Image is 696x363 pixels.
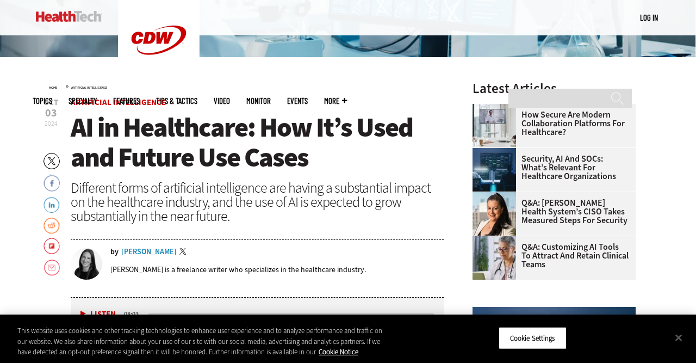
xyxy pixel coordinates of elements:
a: More information about your privacy [319,347,358,356]
a: Events [287,97,308,105]
a: Video [214,97,230,105]
span: 2024 [45,119,58,128]
div: This website uses cookies and other tracking technologies to enhance user experience and to analy... [17,325,383,358]
span: Specialty [69,97,97,105]
a: security team in high-tech computer room [473,148,521,157]
a: care team speaks with physician over conference call [473,104,521,113]
div: duration [122,309,147,319]
img: doctor on laptop [473,236,516,280]
span: More [324,97,347,105]
a: Q&A: [PERSON_NAME] Health System’s CISO Takes Measured Steps for Security [473,199,629,225]
a: MonITor [246,97,271,105]
h3: Latest Articles [473,82,636,95]
a: Features [113,97,140,105]
button: Listen [80,310,116,318]
a: Q&A: Customizing AI Tools To Attract and Retain Clinical Teams [473,243,629,269]
a: Connie Barrera [473,192,521,201]
a: CDW [118,72,200,83]
span: AI in Healthcare: How It’s Used and Future Use Cases [71,109,413,175]
span: Topics [33,97,52,105]
div: User menu [640,12,658,23]
a: Twitter [179,248,189,257]
div: Different forms of artificial intelligence are having a substantial impact on the healthcare indu... [71,181,444,223]
img: security team in high-tech computer room [473,148,516,192]
a: [PERSON_NAME] [121,248,177,256]
img: Connie Barrera [473,192,516,236]
img: Home [36,11,102,22]
a: doctor on laptop [473,236,521,245]
button: Cookie Settings [499,327,567,349]
a: Tips & Tactics [156,97,197,105]
p: [PERSON_NAME] is a freelance writer who specializes in the healthcare industry. [110,264,366,275]
img: care team speaks with physician over conference call [473,104,516,147]
a: How Secure Are Modern Collaboration Platforms for Healthcare? [473,110,629,137]
div: media player [71,298,444,330]
span: by [110,248,119,256]
a: Log in [640,13,658,22]
a: Security, AI and SOCs: What’s Relevant for Healthcare Organizations [473,155,629,181]
button: Close [667,325,691,349]
img: Erin Laviola [71,248,102,280]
